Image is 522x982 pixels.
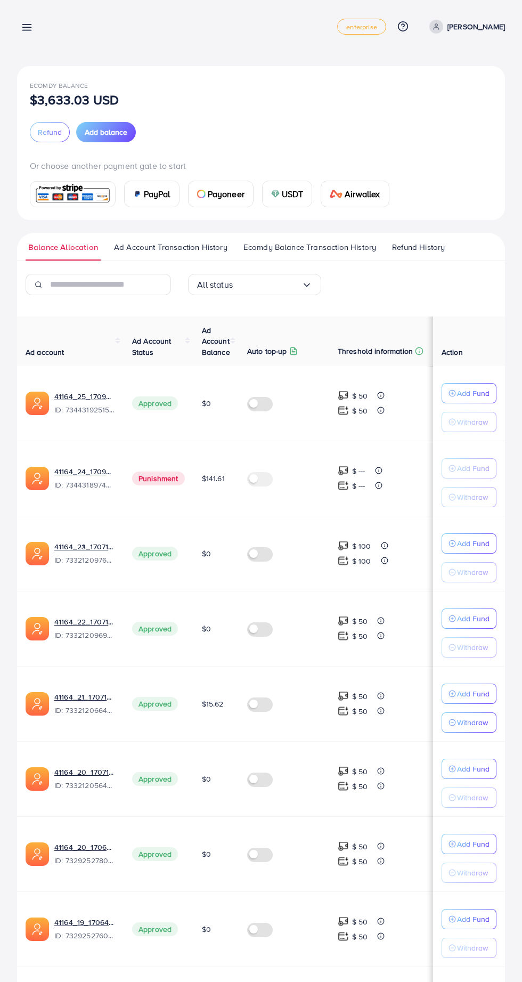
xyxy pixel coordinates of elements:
[338,555,349,566] img: top-up amount
[26,918,49,941] img: ic-ads-acc.e4c84228.svg
[26,542,49,565] img: ic-ads-acc.e4c84228.svg
[425,20,505,34] a: [PERSON_NAME]
[202,325,230,358] span: Ad Account Balance
[54,541,115,552] a: 41164_23_1707142475983
[54,692,115,702] a: 41164_21_1707142387585
[352,630,368,643] p: $ 50
[442,863,496,883] button: Withdraw
[54,842,115,866] div: <span class='underline'>41164_20_1706474683598</span></br>7329252780571557890
[26,467,49,490] img: ic-ads-acc.e4c84228.svg
[338,405,349,416] img: top-up amount
[442,834,496,854] button: Add Fund
[262,181,313,207] a: cardUSDT
[30,122,70,142] button: Refund
[26,767,49,791] img: ic-ads-acc.e4c84228.svg
[457,387,490,400] p: Add Fund
[54,541,115,566] div: <span class='underline'>41164_23_1707142475983</span></br>7332120976240689154
[352,780,368,793] p: $ 50
[202,849,211,859] span: $0
[54,917,115,928] a: 41164_19_1706474666940
[442,684,496,704] button: Add Fund
[457,416,488,428] p: Withdraw
[457,913,490,926] p: Add Fund
[30,81,88,90] span: Ecomdy Balance
[30,181,116,207] a: card
[26,392,49,415] img: ic-ads-acc.e4c84228.svg
[338,781,349,792] img: top-up amount
[338,630,349,642] img: top-up amount
[30,93,119,106] p: $3,633.03 USD
[442,383,496,403] button: Add Fund
[282,188,304,200] span: USDT
[132,922,178,936] span: Approved
[442,712,496,733] button: Withdraw
[54,842,115,853] a: 41164_20_1706474683598
[26,347,64,358] span: Ad account
[457,791,488,804] p: Withdraw
[271,190,280,198] img: card
[197,277,233,293] span: All status
[54,855,115,866] span: ID: 7329252780571557890
[457,866,488,879] p: Withdraw
[54,466,115,491] div: <span class='underline'>41164_24_1709982576916</span></br>7344318974215340033
[352,840,368,853] p: $ 50
[338,345,413,358] p: Threshold information
[442,637,496,658] button: Withdraw
[202,774,211,784] span: $0
[457,462,490,475] p: Add Fund
[132,472,185,485] span: Punishment
[54,930,115,941] span: ID: 7329252760468127746
[202,623,211,634] span: $0
[85,127,127,137] span: Add balance
[26,617,49,640] img: ic-ads-acc.e4c84228.svg
[352,930,368,943] p: $ 50
[338,480,349,491] img: top-up amount
[338,856,349,867] img: top-up amount
[54,767,115,791] div: <span class='underline'>41164_20_1707142368069</span></br>7332120564271874049
[54,391,115,416] div: <span class='underline'>41164_25_1709982599082</span></br>7344319251534069762
[132,697,178,711] span: Approved
[338,916,349,927] img: top-up amount
[202,924,211,935] span: $0
[54,555,115,565] span: ID: 7332120976240689154
[338,766,349,777] img: top-up amount
[38,127,62,137] span: Refund
[457,762,490,775] p: Add Fund
[457,537,490,550] p: Add Fund
[352,465,365,477] p: $ ---
[457,716,488,729] p: Withdraw
[188,181,254,207] a: cardPayoneer
[338,540,349,551] img: top-up amount
[352,389,368,402] p: $ 50
[132,396,178,410] span: Approved
[54,767,115,777] a: 41164_20_1707142368069
[30,159,492,172] p: Or choose another payment gate to start
[54,480,115,490] span: ID: 7344318974215340033
[321,181,389,207] a: cardAirwallex
[124,181,180,207] a: cardPayPal
[392,241,445,253] span: Refund History
[352,615,368,628] p: $ 50
[202,473,225,484] span: $141.61
[132,336,172,357] span: Ad Account Status
[54,705,115,716] span: ID: 7332120664427642882
[54,616,115,627] a: 41164_22_1707142456408
[352,855,368,868] p: $ 50
[442,938,496,958] button: Withdraw
[442,562,496,582] button: Withdraw
[243,241,376,253] span: Ecomdy Balance Transaction History
[54,780,115,791] span: ID: 7332120564271874049
[54,692,115,716] div: <span class='underline'>41164_21_1707142387585</span></br>7332120664427642882
[132,847,178,861] span: Approved
[442,909,496,929] button: Add Fund
[442,458,496,478] button: Add Fund
[202,398,211,409] span: $0
[442,608,496,629] button: Add Fund
[352,480,365,492] p: $ ---
[338,691,349,702] img: top-up amount
[352,404,368,417] p: $ 50
[457,838,490,850] p: Add Fund
[54,391,115,402] a: 41164_25_1709982599082
[338,931,349,942] img: top-up amount
[338,705,349,717] img: top-up amount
